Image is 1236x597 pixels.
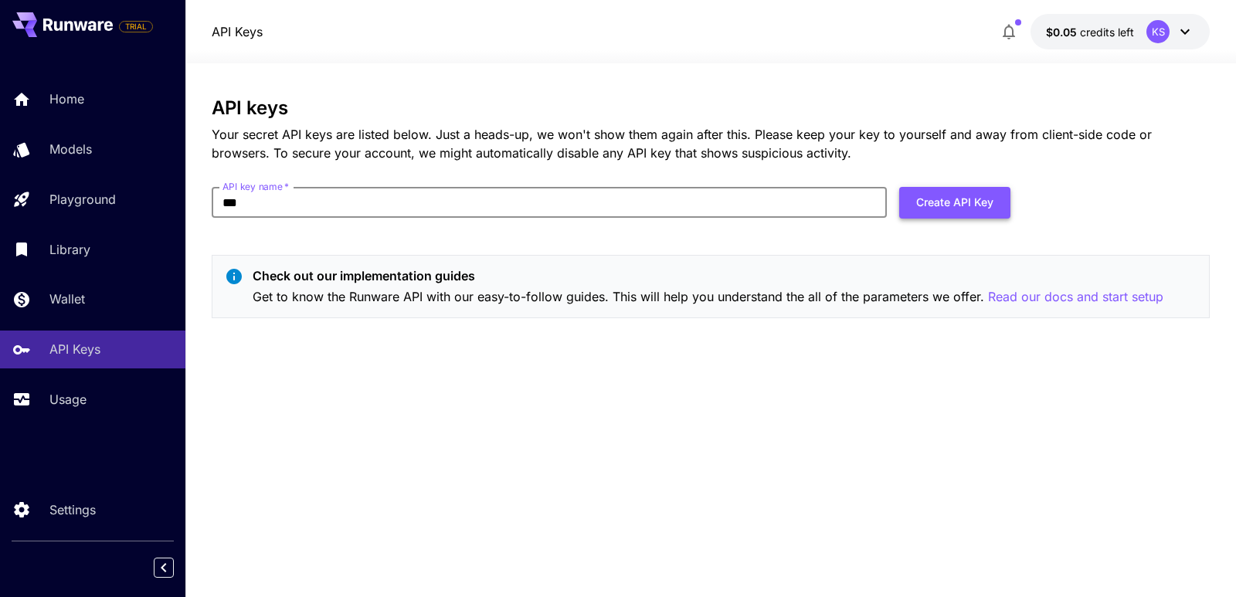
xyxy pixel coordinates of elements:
[49,390,87,409] p: Usage
[1046,24,1134,40] div: $0.05
[1146,20,1170,43] div: KS
[899,187,1010,219] button: Create API Key
[253,266,1163,285] p: Check out our implementation guides
[119,17,153,36] span: Add your payment card to enable full platform functionality.
[212,22,263,41] nav: breadcrumb
[1080,25,1134,39] span: credits left
[154,558,174,578] button: Collapse sidebar
[1031,14,1210,49] button: $0.05KS
[222,180,289,193] label: API key name
[212,97,1210,119] h3: API keys
[49,340,100,358] p: API Keys
[49,290,85,308] p: Wallet
[49,190,116,209] p: Playground
[165,554,185,582] div: Collapse sidebar
[212,22,263,41] a: API Keys
[1046,25,1080,39] span: $0.05
[212,125,1210,162] p: Your secret API keys are listed below. Just a heads-up, we won't show them again after this. Plea...
[49,240,90,259] p: Library
[49,90,84,108] p: Home
[49,500,96,519] p: Settings
[253,287,1163,307] p: Get to know the Runware API with our easy-to-follow guides. This will help you understand the all...
[988,287,1163,307] button: Read our docs and start setup
[120,21,152,32] span: TRIAL
[49,140,92,158] p: Models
